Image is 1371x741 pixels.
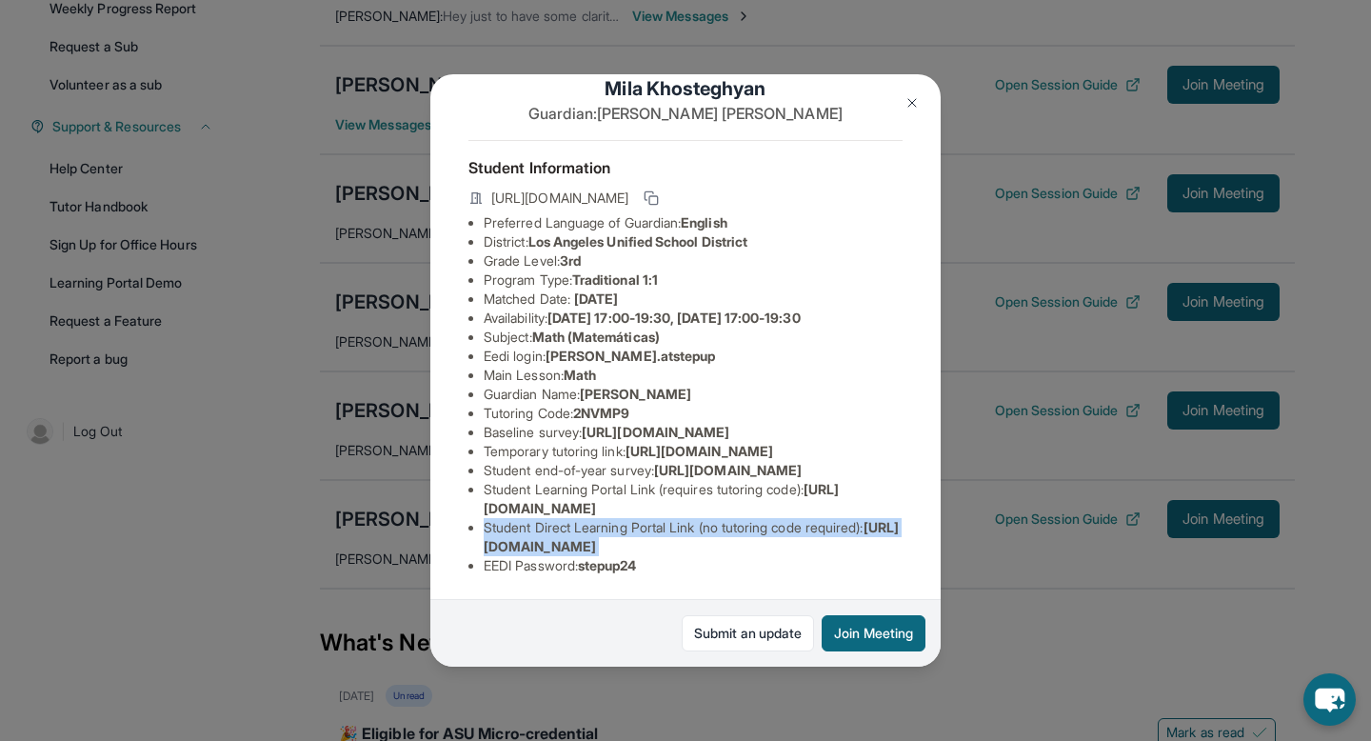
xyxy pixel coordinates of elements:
[484,251,903,270] li: Grade Level:
[484,213,903,232] li: Preferred Language of Guardian:
[484,442,903,461] li: Temporary tutoring link :
[572,271,658,288] span: Traditional 1:1
[484,290,903,309] li: Matched Date:
[654,462,802,478] span: [URL][DOMAIN_NAME]
[626,443,773,459] span: [URL][DOMAIN_NAME]
[484,461,903,480] li: Student end-of-year survey :
[532,329,660,345] span: Math (Matemáticas)
[484,328,903,347] li: Subject :
[484,309,903,328] li: Availability:
[904,95,920,110] img: Close Icon
[484,347,903,366] li: Eedi login :
[484,518,903,556] li: Student Direct Learning Portal Link (no tutoring code required) :
[578,557,637,573] span: stepup24
[546,348,716,364] span: [PERSON_NAME].atstepup
[564,367,596,383] span: Math
[528,233,747,250] span: Los Angeles Unified School District
[640,187,663,210] button: Copy link
[484,556,903,575] li: EEDI Password :
[484,232,903,251] li: District:
[484,385,903,404] li: Guardian Name :
[484,480,903,518] li: Student Learning Portal Link (requires tutoring code) :
[484,366,903,385] li: Main Lesson :
[468,102,903,125] p: Guardian: [PERSON_NAME] [PERSON_NAME]
[573,405,629,421] span: 2NVMP9
[484,404,903,423] li: Tutoring Code :
[582,424,729,440] span: [URL][DOMAIN_NAME]
[574,290,618,307] span: [DATE]
[491,189,628,208] span: [URL][DOMAIN_NAME]
[468,75,903,102] h1: Mila Khosteghyan
[560,252,581,269] span: 3rd
[580,386,691,402] span: [PERSON_NAME]
[484,423,903,442] li: Baseline survey :
[484,270,903,290] li: Program Type:
[468,156,903,179] h4: Student Information
[682,615,814,651] a: Submit an update
[547,310,801,326] span: [DATE] 17:00-19:30, [DATE] 17:00-19:30
[1303,673,1356,726] button: chat-button
[822,615,925,651] button: Join Meeting
[681,214,727,230] span: English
